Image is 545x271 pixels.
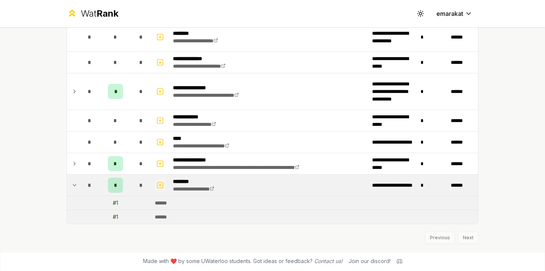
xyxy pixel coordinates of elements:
[97,8,118,19] span: Rank
[349,257,391,265] div: Join our discord!
[113,199,118,207] div: # 1
[113,213,118,221] div: # 1
[436,9,463,18] span: emarakat
[314,258,343,264] a: Contact us!
[143,257,343,265] span: Made with ❤️ by some UWaterloo students. Got ideas or feedback?
[67,8,118,20] a: WatRank
[430,7,478,20] button: emarakat
[81,8,118,20] div: Wat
